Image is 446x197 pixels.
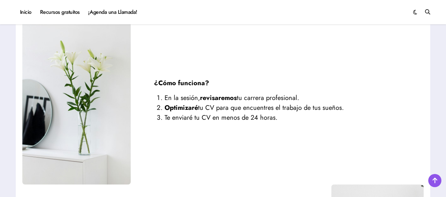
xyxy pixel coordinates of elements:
[154,78,209,88] strong: ¿Cómo funciona?
[165,93,400,103] li: En la sesión, tu carrera profesional.
[36,3,84,21] a: Recursos gratuitos
[165,103,400,113] li: tu CV para que encuentres el trabajo de tus sueños.
[200,93,237,103] strong: revisaremos
[84,3,142,21] a: ¡Agenda una Llamada!
[165,113,400,123] li: Te enviaré tu CV en menos de 24 horas.
[165,103,198,112] strong: Optimizaré
[16,3,36,21] a: Inicio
